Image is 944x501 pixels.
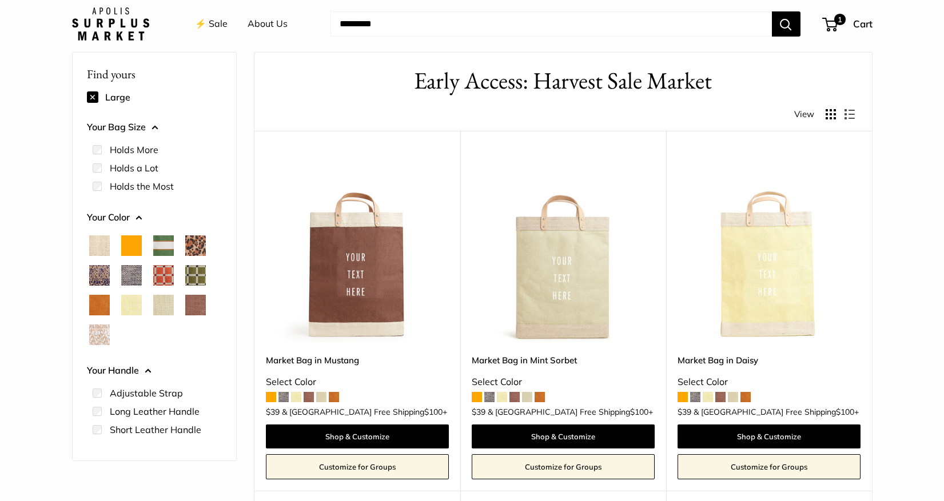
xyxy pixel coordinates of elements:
[472,354,655,367] a: Market Bag in Mint Sorbet
[678,354,861,367] a: Market Bag in Daisy
[472,454,655,479] a: Customize for Groups
[472,159,655,342] a: Market Bag in Mint SorbetMarket Bag in Mint Sorbet
[110,143,158,157] label: Holds More
[72,7,149,41] img: Apolis: Surplus Market
[472,374,655,391] div: Select Color
[185,265,206,286] button: Chenille Window Sage
[678,424,861,448] a: Shop & Customize
[110,404,200,418] label: Long Leather Handle
[694,408,859,416] span: & [GEOGRAPHIC_DATA] Free Shipping +
[248,15,288,33] a: About Us
[266,159,449,342] img: Market Bag in Mustang
[678,454,861,479] a: Customize for Groups
[772,11,800,37] button: Search
[678,159,861,342] a: Market Bag in DaisyMarket Bag in Daisy
[110,423,201,436] label: Short Leather Handle
[87,209,222,226] button: Your Color
[185,235,206,256] button: Cheetah
[89,235,110,256] button: Natural
[823,15,873,33] a: 1 Cart
[266,407,280,417] span: $39
[87,362,222,379] button: Your Handle
[153,265,174,286] button: Chenille Window Brick
[678,407,691,417] span: $39
[330,11,772,37] input: Search...
[110,386,183,400] label: Adjustable Strap
[472,159,655,342] img: Market Bag in Mint Sorbet
[121,235,142,256] button: Orange
[266,354,449,367] a: Market Bag in Mustang
[110,161,158,175] label: Holds a Lot
[845,109,855,119] button: Display products as list
[272,64,855,98] h1: Early Access: Harvest Sale Market
[185,295,206,315] button: Mustang
[424,407,443,417] span: $100
[121,295,142,315] button: Daisy
[488,408,653,416] span: & [GEOGRAPHIC_DATA] Free Shipping +
[853,18,873,30] span: Cart
[266,454,449,479] a: Customize for Groups
[87,88,222,106] div: Large
[472,407,485,417] span: $39
[630,407,648,417] span: $100
[282,408,447,416] span: & [GEOGRAPHIC_DATA] Free Shipping +
[89,265,110,286] button: Blue Porcelain
[836,407,854,417] span: $100
[794,106,814,122] span: View
[89,295,110,315] button: Cognac
[87,119,222,136] button: Your Bag Size
[89,324,110,345] button: White Porcelain
[678,374,861,391] div: Select Color
[826,109,836,119] button: Display products as grid
[266,374,449,391] div: Select Color
[121,265,142,286] button: Chambray
[834,14,845,25] span: 1
[110,179,174,193] label: Holds the Most
[266,424,449,448] a: Shop & Customize
[153,295,174,315] button: Mint Sorbet
[472,424,655,448] a: Shop & Customize
[266,159,449,342] a: Market Bag in MustangMarket Bag in Mustang
[195,15,228,33] a: ⚡️ Sale
[87,63,222,85] p: Find yours
[678,159,861,342] img: Market Bag in Daisy
[153,235,174,256] button: Court Green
